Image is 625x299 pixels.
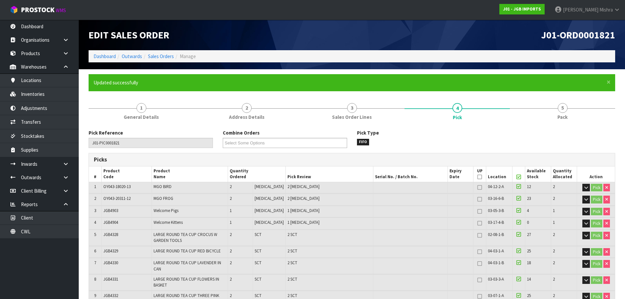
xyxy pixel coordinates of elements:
[591,184,602,192] button: Pick
[551,166,577,182] th: Quantity Allocated
[230,260,232,266] span: 2
[223,129,260,136] label: Combine Orders
[553,196,555,201] span: 2
[591,232,602,240] button: Pick
[148,53,174,59] a: Sales Orders
[287,260,297,266] span: 2 SCT
[103,208,118,213] span: JGB4903
[499,4,545,14] a: J01 - JGB IMPORTS
[94,232,96,237] span: 5
[255,208,284,213] span: [MEDICAL_DATA]
[255,293,261,298] span: SCT
[488,232,504,237] span: 02-08-1-B
[103,196,131,201] span: OY043-20311-12
[591,276,602,284] button: Pick
[229,114,264,120] span: Address Details
[287,196,320,201] span: 2 [MEDICAL_DATA]
[448,166,473,182] th: Expiry Date
[230,208,232,213] span: 1
[94,248,96,254] span: 6
[287,232,297,237] span: 2 SCT
[488,276,504,282] span: 03-03-3-A
[591,220,602,227] button: Pick
[287,276,297,282] span: 2 SCT
[230,184,232,189] span: 2
[230,196,232,201] span: 2
[94,293,96,298] span: 9
[527,220,529,225] span: 0
[488,293,504,298] span: 03-07-1-A
[527,208,529,213] span: 4
[230,220,232,225] span: 1
[287,208,320,213] span: 1 [MEDICAL_DATA]
[230,293,232,298] span: 2
[452,103,462,113] span: 4
[488,208,504,213] span: 03-05-3-B
[287,184,320,189] span: 2 [MEDICAL_DATA]
[553,260,555,266] span: 2
[488,260,504,266] span: 04-03-1-B
[103,260,118,266] span: JGB4330
[473,166,486,182] th: UP
[102,166,152,182] th: Product Code
[230,276,232,282] span: 2
[488,184,504,189] span: 04-12-2-A
[122,53,142,59] a: Outwards
[553,293,555,298] span: 2
[563,7,598,13] span: [PERSON_NAME]
[591,260,602,268] button: Pick
[154,232,217,243] span: LARGE ROUND TEA CUP CROCUS W GARDEN TOOLS
[503,6,541,12] strong: J01 - JGB IMPORTS
[89,166,102,182] th: #
[591,196,602,203] button: Pick
[488,196,504,201] span: 03-16-6-B
[94,220,96,225] span: 4
[152,166,228,182] th: Product Name
[154,184,172,189] span: MGO BIRD
[94,208,96,213] span: 3
[488,248,504,254] span: 04-03-1-A
[255,196,284,201] span: [MEDICAL_DATA]
[103,293,118,298] span: JGB4332
[154,276,219,288] span: LARGE ROUND TEA CUP FLOWERS IN BASKET
[553,232,555,237] span: 2
[558,103,568,113] span: 5
[124,114,159,120] span: General Details
[255,276,261,282] span: SCT
[21,6,54,14] span: ProStock
[94,196,96,201] span: 2
[154,220,183,225] span: Welcome Kittens
[577,166,615,182] th: Action
[527,260,531,266] span: 18
[591,248,602,256] button: Pick
[347,103,357,113] span: 3
[230,248,232,254] span: 2
[553,248,555,254] span: 2
[332,114,372,120] span: Sales Order Lines
[255,248,261,254] span: SCT
[287,293,297,298] span: 2 SCT
[607,77,611,87] span: ×
[486,166,512,182] th: Location
[527,196,531,201] span: 23
[553,184,555,189] span: 2
[136,103,146,113] span: 1
[154,260,221,271] span: LARGE ROUND TEA CUP LAVENDER IN CAN
[89,29,169,41] span: Edit Sales Order
[94,184,96,189] span: 1
[255,232,261,237] span: SCT
[94,79,138,86] span: Updated successfully
[287,248,297,254] span: 2 SCT
[56,7,66,13] small: WMS
[103,248,118,254] span: JGB4329
[255,220,284,225] span: [MEDICAL_DATA]
[180,53,196,59] span: Manage
[527,248,531,254] span: 25
[255,184,284,189] span: [MEDICAL_DATA]
[488,220,504,225] span: 03-17-4-B
[94,157,347,163] h3: Picks
[103,232,118,237] span: JGB4328
[89,129,123,136] label: Pick Reference
[242,103,252,113] span: 2
[94,276,96,282] span: 8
